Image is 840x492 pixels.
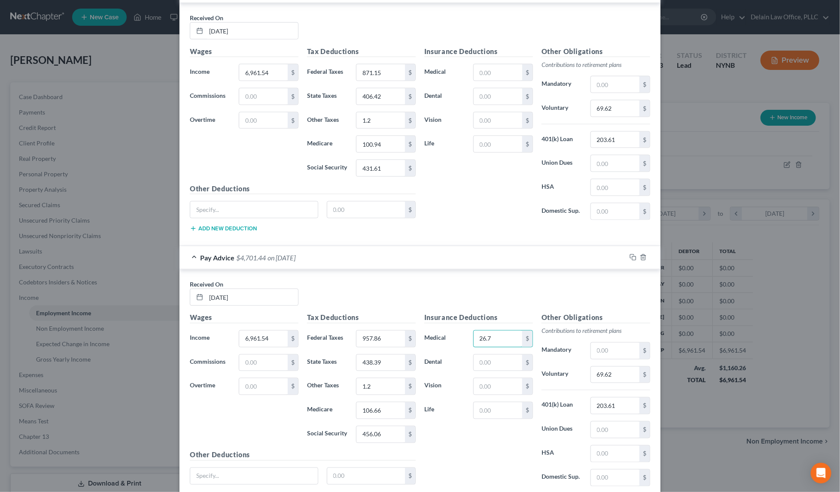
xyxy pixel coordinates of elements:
input: 0.00 [239,88,288,105]
label: Voluntary [537,366,586,383]
label: Other Taxes [303,378,352,395]
input: 0.00 [474,88,522,105]
label: Vision [420,112,469,129]
label: Medical [420,330,469,347]
h5: Insurance Deductions [424,46,533,57]
div: $ [639,203,650,220]
input: 0.00 [239,378,288,395]
div: $ [405,402,415,419]
label: Dental [420,354,469,371]
div: $ [522,378,533,395]
label: Domestic Sup. [537,203,586,220]
div: $ [522,112,533,129]
label: Commissions [186,88,234,105]
h5: Other Deductions [190,184,416,194]
label: Dental [420,88,469,105]
div: $ [405,112,415,129]
div: Open Intercom Messenger [811,463,831,483]
div: $ [405,378,415,395]
div: $ [405,468,415,484]
span: $4,701.44 [236,254,266,262]
input: 0.00 [591,470,639,486]
label: State Taxes [303,88,352,105]
div: $ [288,88,298,105]
label: 401(k) Loan [537,131,586,148]
div: $ [405,64,415,81]
span: Pay Advice [200,254,234,262]
input: 0.00 [474,136,522,152]
input: 0.00 [356,378,405,395]
label: Overtime [186,378,234,395]
label: Mandatory [537,76,586,93]
input: 0.00 [356,160,405,176]
div: $ [639,470,650,486]
div: $ [405,202,415,218]
div: $ [405,160,415,176]
span: Income [190,68,210,75]
span: Received On [190,281,223,288]
span: Income [190,334,210,341]
input: 0.00 [591,422,639,438]
div: $ [639,343,650,359]
span: on [DATE] [268,254,295,262]
p: Contributions to retirement plans [542,60,650,69]
label: Life [420,136,469,153]
label: Union Dues [537,155,586,172]
span: Received On [190,14,223,21]
label: Life [420,402,469,419]
div: $ [639,446,650,462]
div: $ [522,136,533,152]
div: $ [639,155,650,172]
div: $ [522,402,533,419]
input: 0.00 [591,179,639,196]
input: 0.00 [356,88,405,105]
input: 0.00 [591,343,639,359]
h5: Tax Deductions [307,46,416,57]
div: $ [639,179,650,196]
div: $ [288,378,298,395]
input: 0.00 [591,367,639,383]
input: 0.00 [474,378,522,395]
label: Social Security [303,426,352,443]
div: $ [639,76,650,93]
h5: Other Obligations [542,313,650,323]
div: $ [405,426,415,443]
label: Commissions [186,354,234,371]
label: Vision [420,378,469,395]
div: $ [522,331,533,347]
input: 0.00 [356,331,405,347]
div: $ [288,112,298,129]
div: $ [288,64,298,81]
input: 0.00 [474,355,522,371]
input: 0.00 [474,64,522,81]
div: $ [405,355,415,371]
h5: Tax Deductions [307,313,416,323]
label: Mandatory [537,342,586,359]
input: 0.00 [356,64,405,81]
div: $ [639,367,650,383]
label: State Taxes [303,354,352,371]
button: Add new deduction [190,225,257,232]
input: 0.00 [474,112,522,129]
div: $ [288,331,298,347]
h5: Insurance Deductions [424,313,533,323]
input: 0.00 [356,112,405,129]
label: Domestic Sup. [537,469,586,486]
input: 0.00 [327,468,405,484]
label: HSA [537,179,586,196]
label: Overtime [186,112,234,129]
label: HSA [537,445,586,462]
input: 0.00 [474,402,522,419]
label: Medicare [303,136,352,153]
input: MM/DD/YYYY [206,23,298,39]
div: $ [639,100,650,117]
input: 0.00 [591,155,639,172]
input: 0.00 [239,112,288,129]
div: $ [522,88,533,105]
input: 0.00 [591,398,639,414]
label: Other Taxes [303,112,352,129]
div: $ [639,398,650,414]
div: $ [522,355,533,371]
label: Union Dues [537,421,586,438]
div: $ [522,64,533,81]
